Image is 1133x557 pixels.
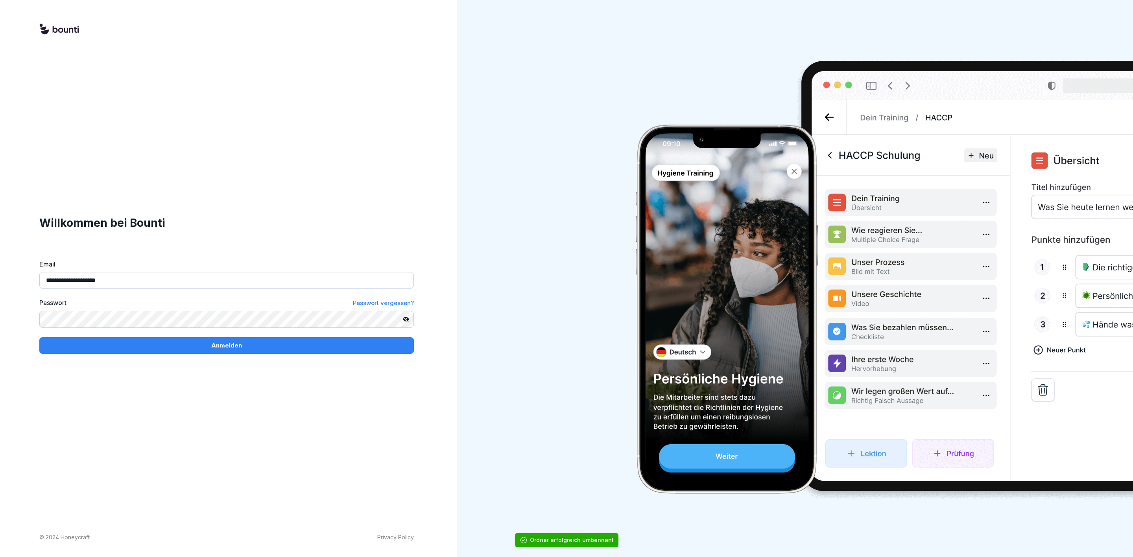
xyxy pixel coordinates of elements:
[39,24,79,35] img: logo.svg
[211,341,242,350] p: Anmelden
[377,533,414,541] a: Privacy Policy
[353,299,414,307] span: Passwort vergessen?
[39,298,66,308] label: Passwort
[530,536,614,544] div: Ordner erfolgreich umbennant
[39,337,414,354] button: Anmelden
[39,215,414,231] h1: Willkommen bei Bounti
[353,298,414,308] a: Passwort vergessen?
[39,259,414,269] label: Email
[39,533,90,541] p: © 2024 Honeycraft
